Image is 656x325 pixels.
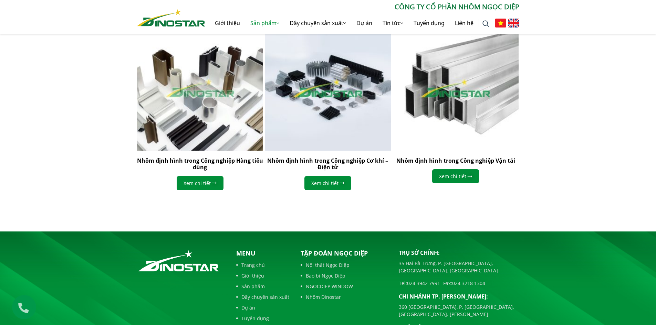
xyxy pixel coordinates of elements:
[450,12,479,34] a: Liên hệ
[399,260,519,274] p: 35 Hai Bà Trưng, P. [GEOGRAPHIC_DATA], [GEOGRAPHIC_DATA]. [GEOGRAPHIC_DATA]
[236,304,289,311] a: Dự án
[210,12,245,34] a: Giới thiệu
[396,157,515,164] a: Nhôm định hình trong Công nghiệp Vận tải
[393,25,519,151] img: Nhôm định hình trong Công nghiệp Vận tải
[137,249,220,273] img: logo_footer
[236,283,289,290] a: Sản phẩm
[452,280,485,286] a: 024 3218 1304
[236,249,289,258] p: Menu
[236,261,289,269] a: Trang chủ
[393,25,519,190] div: 3 / 3
[236,293,289,301] a: Dây chuyền sản xuất
[301,261,388,269] a: Nội thất Ngọc Diệp
[508,19,519,28] img: English
[301,283,388,290] a: NGOCDIEP WINDOW
[399,280,519,287] p: Tel: - Fax:
[137,25,263,197] div: 1 / 3
[265,25,391,151] img: Nhôm định hình trong Công nghiệp Cơ khí – Điện tử
[482,20,489,27] img: search
[267,157,388,171] a: Nhôm định hình trong Công nghiệp Cơ khí – Điện tử
[205,2,519,12] p: CÔNG TY CỔ PHẦN NHÔM NGỌC DIỆP
[137,9,205,26] img: Nhôm Dinostar
[495,19,506,28] img: Tiếng Việt
[137,157,263,171] a: Nhôm định hình trong Công nghiệp Hàng tiêu dùng
[177,176,223,190] a: Xem chi tiết
[407,280,440,286] a: 024 3942 7991
[301,293,388,301] a: Nhôm Dinostar
[236,272,289,279] a: Giới thiệu
[408,12,450,34] a: Tuyển dụng
[245,12,284,34] a: Sản phẩm
[399,249,519,257] p: Trụ sở chính:
[236,315,289,322] a: Tuyển dụng
[351,12,377,34] a: Dự án
[304,176,351,190] a: Xem chi tiết
[301,249,388,258] p: Tập đoàn Ngọc Diệp
[432,169,479,183] a: Xem chi tiết
[399,303,519,318] p: 360 [GEOGRAPHIC_DATA], P. [GEOGRAPHIC_DATA], [GEOGRAPHIC_DATA]. [PERSON_NAME]
[284,12,351,34] a: Dây chuyền sản xuất
[377,12,408,34] a: Tin tức
[265,25,391,197] div: 2 / 3
[399,292,519,301] p: Chi nhánh TP. [PERSON_NAME]:
[137,25,263,151] img: Nhôm định hình trong Công nghiệp Hàng tiêu dùng
[301,272,388,279] a: Bao bì Ngọc Diệp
